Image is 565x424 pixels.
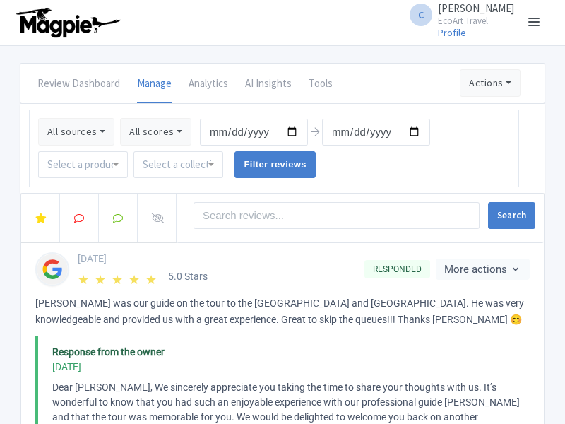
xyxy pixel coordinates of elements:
[137,64,172,104] a: Manage
[95,270,109,284] span: ★
[168,269,208,284] span: 5.0 Stars
[35,295,530,328] div: [PERSON_NAME] was our guide on the tour to the [GEOGRAPHIC_DATA] and [GEOGRAPHIC_DATA]. He was ve...
[37,64,120,104] a: Review Dashboard
[234,151,316,178] input: Filter reviews
[145,270,160,284] span: ★
[13,7,122,38] img: logo-ab69f6fb50320c5b225c76a69d11143b.png
[410,4,432,26] span: C
[438,1,514,15] span: [PERSON_NAME]
[52,360,521,375] div: [DATE]
[78,270,92,284] span: ★
[438,26,466,39] a: Profile
[364,260,430,278] div: RESPONDED
[488,202,535,229] button: Search
[309,64,333,104] a: Tools
[112,270,126,284] span: ★
[52,345,521,360] div: Response from the owner
[401,3,514,25] a: C [PERSON_NAME] EcoArt Travel
[245,64,292,104] a: AI Insights
[38,118,114,146] button: All sources
[436,259,530,281] button: More actions
[194,202,480,229] input: Search reviews...
[78,252,356,266] div: [DATE]
[120,118,191,146] button: All scores
[129,270,143,284] span: ★
[37,252,68,286] img: google-round-color-01-1c8f9e1381e34336f60ccf5b48a61c9f.svg
[438,16,514,25] small: EcoArt Travel
[143,158,214,171] input: Select a collection
[189,64,228,104] a: Analytics
[47,158,119,171] input: Select a product
[460,69,521,98] button: Actions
